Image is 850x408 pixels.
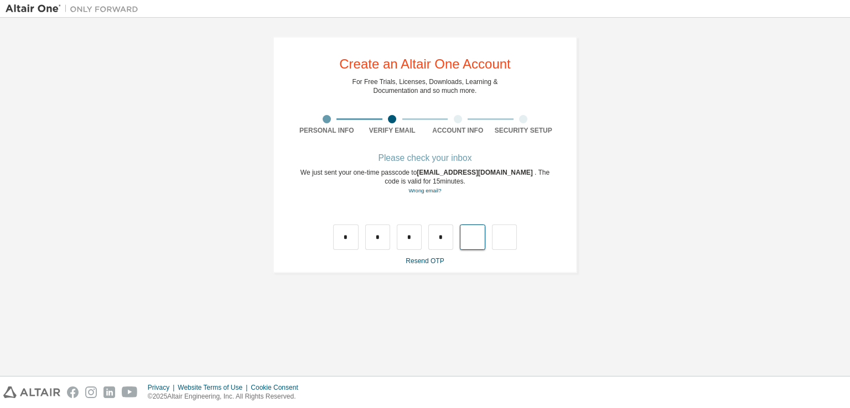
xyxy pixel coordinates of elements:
div: Create an Altair One Account [339,57,511,71]
img: facebook.svg [67,386,79,398]
div: Cookie Consent [251,383,304,392]
a: Go back to the registration form [408,187,441,193]
div: Account Info [425,126,491,135]
img: youtube.svg [122,386,138,398]
img: Altair One [6,3,144,14]
div: Privacy [148,383,178,392]
img: altair_logo.svg [3,386,60,398]
div: We just sent your one-time passcode to . The code is valid for 15 minutes. [294,168,556,195]
p: © 2025 Altair Engineering, Inc. All Rights Reserved. [148,392,305,401]
a: Resend OTP [406,257,444,265]
img: instagram.svg [85,386,97,398]
img: linkedin.svg [103,386,115,398]
div: For Free Trials, Licenses, Downloads, Learning & Documentation and so much more. [353,77,498,95]
div: Website Terms of Use [178,383,251,392]
div: Verify Email [360,126,426,135]
div: Personal Info [294,126,360,135]
div: Security Setup [491,126,557,135]
div: Please check your inbox [294,155,556,161]
span: [EMAIL_ADDRESS][DOMAIN_NAME] [417,169,535,176]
